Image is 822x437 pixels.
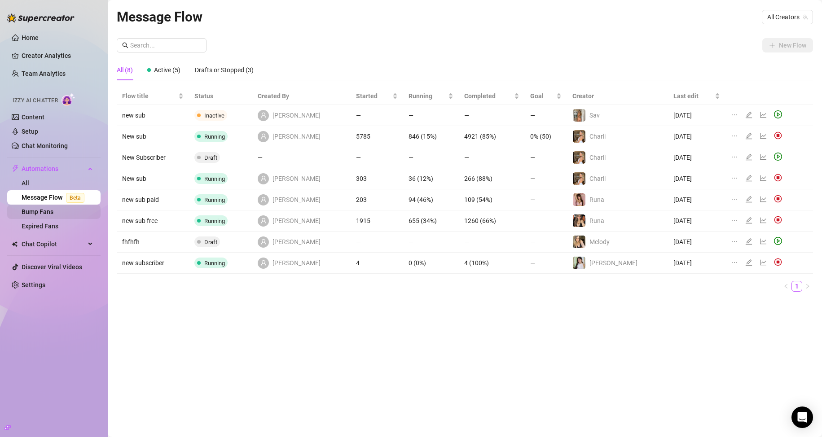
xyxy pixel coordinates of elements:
[802,281,813,292] li: Next Page
[762,38,813,52] button: New Flow
[791,406,813,428] div: Open Intercom Messenger
[22,162,85,176] span: Automations
[260,133,267,140] span: user
[351,147,403,168] td: —
[154,66,180,74] span: Active (5)
[745,238,752,245] span: edit
[745,196,752,203] span: edit
[117,87,189,105] th: Flow title
[204,154,217,161] span: Draft
[668,126,725,147] td: [DATE]
[791,281,802,292] li: 1
[803,14,808,20] span: team
[525,189,567,210] td: —
[273,131,321,141] span: [PERSON_NAME]
[668,253,725,274] td: [DATE]
[573,193,585,206] img: Runa
[589,217,604,224] span: Runa
[204,175,225,182] span: Running
[117,105,189,126] td: new sub
[351,168,403,189] td: 303
[567,87,668,105] th: Creator
[403,87,459,105] th: Running
[459,253,525,274] td: 4 (100%)
[22,128,38,135] a: Setup
[62,93,75,106] img: AI Chatter
[66,193,84,203] span: Beta
[117,210,189,232] td: new sub free
[22,208,53,215] a: Bump Fans
[525,168,567,189] td: —
[351,232,403,253] td: —
[7,13,75,22] img: logo-BBDzfeDw.svg
[351,210,403,232] td: 1915
[802,281,813,292] button: right
[117,232,189,253] td: fhfhfh
[760,175,767,182] span: line-chart
[22,70,66,77] a: Team Analytics
[22,179,29,187] a: All
[781,281,791,292] button: left
[589,133,606,140] span: Charli
[117,253,189,274] td: new subscriber
[774,216,782,224] img: svg%3e
[260,260,267,266] span: user
[22,281,45,288] a: Settings
[403,126,459,147] td: 846 (15%)
[760,153,767,161] span: line-chart
[774,195,782,203] img: svg%3e
[195,65,254,75] div: Drafts or Stopped (3)
[760,132,767,140] span: line-chart
[668,189,725,210] td: [DATE]
[731,132,738,140] span: ellipsis
[351,253,403,274] td: 4
[760,238,767,245] span: line-chart
[117,65,133,75] div: All (8)
[573,109,585,122] img: Sav
[459,189,525,210] td: 109 (54%)
[774,131,782,140] img: svg%3e
[351,87,403,105] th: Started
[351,105,403,126] td: —
[805,284,810,289] span: right
[22,34,39,41] a: Home
[745,153,752,161] span: edit
[204,133,225,140] span: Running
[117,6,202,27] article: Message Flow
[273,195,321,205] span: [PERSON_NAME]
[767,10,808,24] span: All Creators
[760,259,767,266] span: line-chart
[260,112,267,118] span: user
[774,153,782,161] span: play-circle
[273,174,321,184] span: [PERSON_NAME]
[668,168,725,189] td: [DATE]
[22,237,85,251] span: Chat Copilot
[117,147,189,168] td: New Subscriber
[731,259,738,266] span: ellipsis
[4,424,11,431] span: build
[130,40,201,50] input: Search...
[573,172,585,185] img: Charli
[731,238,738,245] span: ellipsis
[745,111,752,118] span: edit
[525,232,567,253] td: —
[273,258,321,268] span: [PERSON_NAME]
[589,196,604,203] span: Runa
[774,237,782,245] span: play-circle
[122,42,128,48] span: search
[403,232,459,253] td: —
[589,175,606,182] span: Charli
[204,260,225,267] span: Running
[731,217,738,224] span: ellipsis
[573,151,585,164] img: Charli
[22,142,68,149] a: Chat Monitoring
[525,87,567,105] th: Goal
[668,87,725,105] th: Last edit
[668,147,725,168] td: [DATE]
[573,236,585,248] img: Melody
[731,153,738,161] span: ellipsis
[731,111,738,118] span: ellipsis
[525,210,567,232] td: —
[351,126,403,147] td: 5785
[459,168,525,189] td: 266 (88%)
